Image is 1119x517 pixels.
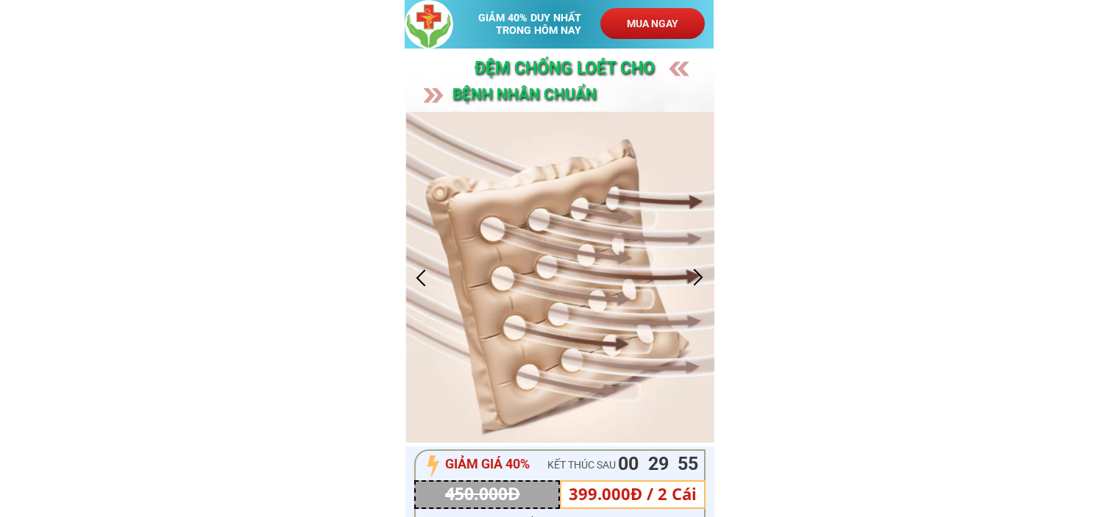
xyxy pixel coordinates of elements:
h3: 399.000Đ / 2 Cái [569,481,710,507]
h3: 450.000Đ [445,480,533,507]
h3: GIẢM GIÁ 40% [445,454,547,475]
h3: bệnh nhân CHUẨN [GEOGRAPHIC_DATA] [452,82,692,132]
p: MUA NGAY [600,8,705,39]
h3: GIẢM 40% DUY NHẤT TRONG HÔM NAY [478,12,595,37]
h3: KẾT THÚC SAU [547,457,646,473]
h3: ĐỆM CHỐNG Loét cho [475,55,776,82]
